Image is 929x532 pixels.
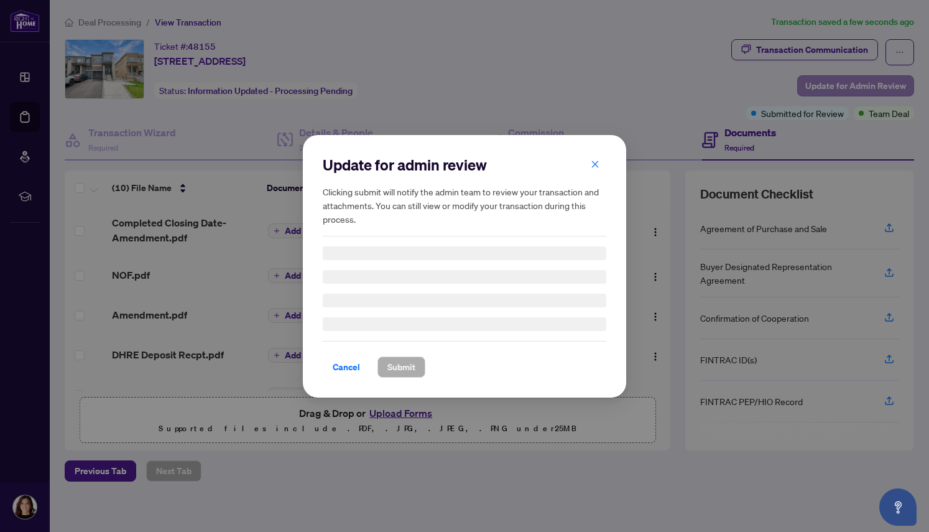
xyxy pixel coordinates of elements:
[333,357,360,377] span: Cancel
[323,357,370,378] button: Cancel
[323,155,606,175] h2: Update for admin review
[591,159,599,168] span: close
[377,357,425,378] button: Submit
[879,488,917,526] button: Open asap
[323,185,606,226] h5: Clicking submit will notify the admin team to review your transaction and attachments. You can st...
